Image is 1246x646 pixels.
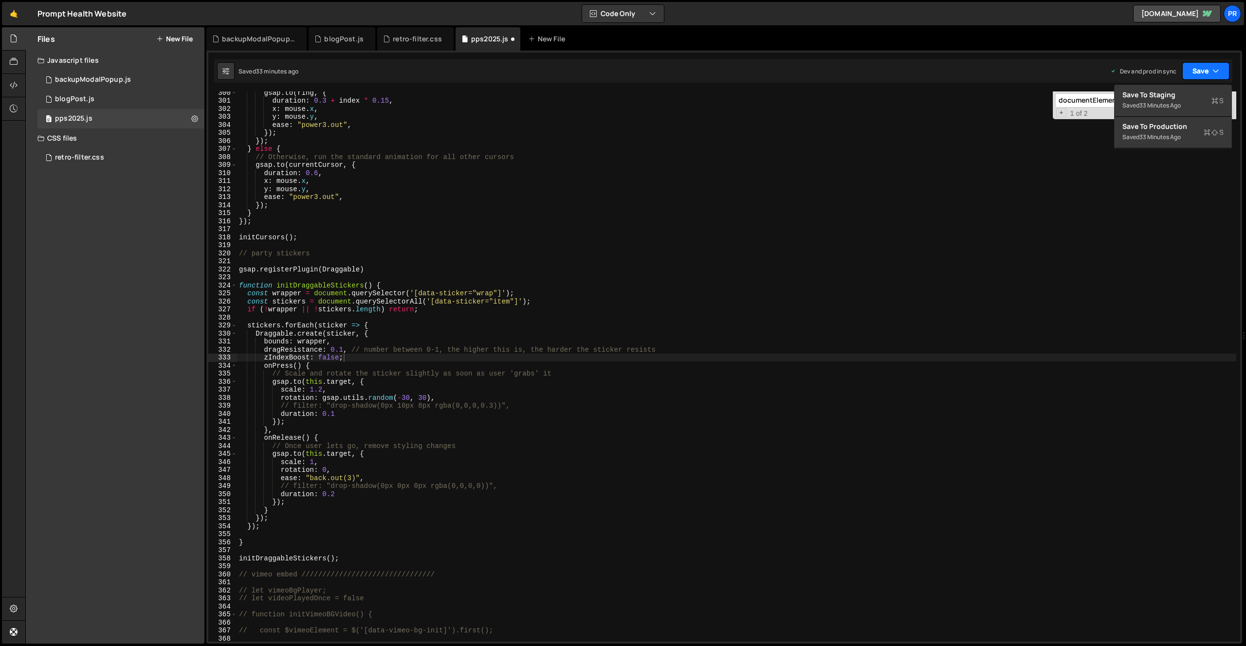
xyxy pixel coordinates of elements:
div: 326 [208,298,237,306]
button: Save [1182,62,1229,80]
h2: Files [37,34,55,44]
div: 33 minutes ago [1139,133,1181,141]
div: Saved [1122,131,1224,143]
div: 368 [208,635,237,643]
span: Toggle Replace mode [1056,108,1066,118]
div: 349 [208,482,237,490]
div: 304 [208,121,237,129]
div: 361 [208,578,237,587]
div: 328 [208,314,237,322]
div: backupModalPopup.js [55,75,131,84]
div: 16625/45859.js [37,90,204,109]
div: Javascript files [26,51,204,70]
div: 366 [208,619,237,627]
div: 307 [208,145,237,153]
a: Pr [1224,5,1241,22]
div: 351 [208,498,237,506]
div: 341 [208,418,237,426]
div: pps2025.js [471,34,509,44]
div: 305 [208,129,237,137]
div: 331 [208,338,237,346]
button: Code Only [582,5,664,22]
div: 365 [208,610,237,619]
div: Save to Staging [1122,90,1224,100]
div: 330 [208,330,237,338]
a: 🤙 [2,2,26,25]
div: 336 [208,378,237,386]
div: New File [528,34,569,44]
div: 362 [208,587,237,595]
div: 310 [208,169,237,178]
button: Save to StagingS Saved33 minutes ago [1115,85,1231,117]
div: 329 [208,322,237,330]
div: 345 [208,450,237,458]
div: 318 [208,233,237,242]
div: pps2025.js [55,114,92,123]
div: 322 [208,266,237,274]
div: 301 [208,97,237,105]
div: 333 [208,354,237,362]
div: blogPost.js [55,95,94,104]
div: 346 [208,458,237,467]
div: 338 [208,394,237,402]
div: 363 [208,594,237,603]
div: 332 [208,346,237,354]
div: blogPost.js [324,34,364,44]
div: 16625/45860.js [37,70,204,90]
div: Dev and prod in sync [1110,67,1176,75]
div: 348 [208,474,237,483]
a: [DOMAIN_NAME] [1133,5,1221,22]
div: 300 [208,89,237,97]
div: 367 [208,627,237,635]
span: 1 of 2 [1066,109,1092,118]
div: 324 [208,282,237,290]
div: 347 [208,466,237,474]
div: 320 [208,250,237,258]
div: 33 minutes ago [1139,101,1181,109]
div: Saved [1122,100,1224,111]
div: 314 [208,201,237,210]
div: retro-filter.css [393,34,442,44]
div: 303 [208,113,237,121]
div: 33 minutes ago [256,67,298,75]
div: 327 [208,305,237,314]
div: 312 [208,185,237,194]
div: 311 [208,177,237,185]
div: 308 [208,153,237,161]
div: 306 [208,137,237,145]
div: 352 [208,506,237,515]
div: 350 [208,490,237,499]
span: S [1211,96,1224,106]
div: backupModalPopup.js [222,34,295,44]
div: 343 [208,434,237,442]
div: 335 [208,370,237,378]
div: 360 [208,571,237,579]
div: 354 [208,522,237,531]
button: New File [156,35,193,43]
div: 337 [208,386,237,394]
div: retro-filter.css [55,153,104,162]
div: 317 [208,225,237,233]
div: 364 [208,603,237,611]
div: 16625/45443.css [37,148,204,167]
div: Saved [238,67,298,75]
div: 323 [208,273,237,282]
div: Save to Production [1122,122,1224,131]
div: 339 [208,402,237,410]
div: 321 [208,257,237,266]
div: 344 [208,442,237,450]
div: 340 [208,410,237,418]
div: 315 [208,209,237,217]
div: 302 [208,105,237,113]
span: S [1204,127,1224,137]
div: 319 [208,241,237,250]
div: 359 [208,562,237,571]
button: Save to ProductionS Saved33 minutes ago [1115,117,1231,148]
div: 309 [208,161,237,169]
div: 316 [208,217,237,226]
div: 353 [208,514,237,522]
div: 325 [208,289,237,298]
div: 358 [208,555,237,563]
div: 342 [208,426,237,434]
